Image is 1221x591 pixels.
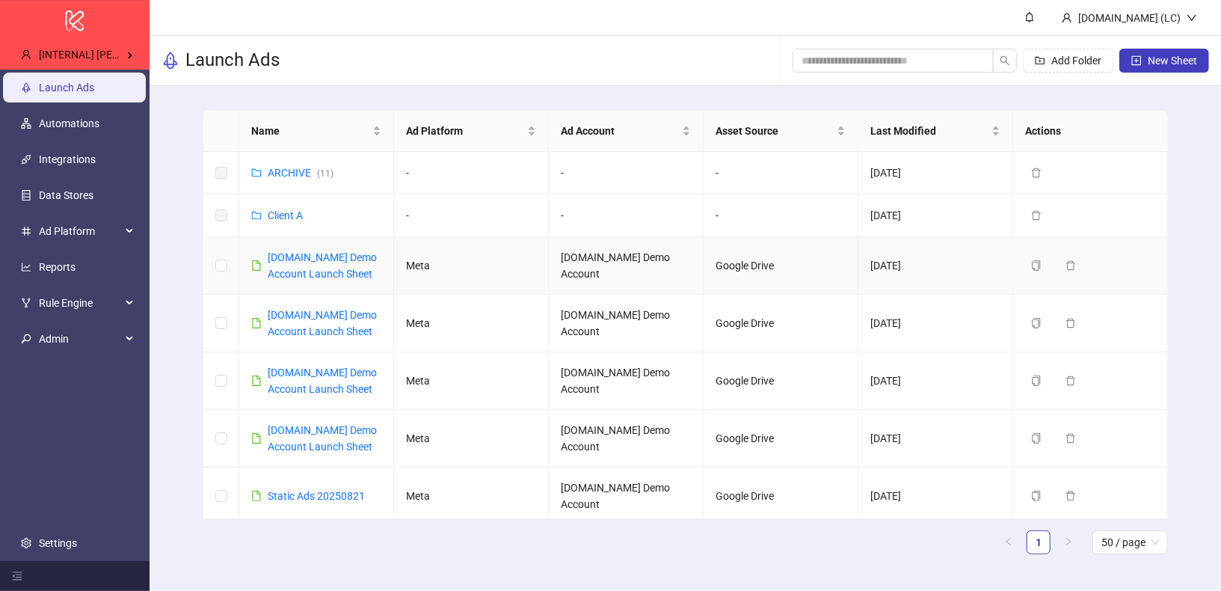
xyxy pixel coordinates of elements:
[1031,210,1042,221] span: delete
[268,490,365,502] a: Static Ads 20250821
[704,410,858,468] td: Google Drive
[870,123,988,139] span: Last Modified
[704,237,858,295] td: Google Drive
[549,468,704,525] td: [DOMAIN_NAME] Demo Account
[1024,12,1035,22] span: bell
[251,260,262,271] span: file
[997,530,1021,554] button: left
[1187,13,1197,23] span: down
[704,111,858,152] th: Asset Source
[251,491,262,501] span: file
[549,195,704,237] td: -
[251,123,369,139] span: Name
[394,152,549,195] td: -
[858,295,1013,352] td: [DATE]
[1004,537,1013,546] span: left
[21,298,31,308] span: fork
[251,376,262,386] span: file
[1131,55,1142,66] span: plus-square
[1023,49,1113,73] button: Add Folder
[394,410,549,468] td: Meta
[239,111,394,152] th: Name
[858,237,1013,295] td: [DATE]
[251,433,262,444] span: file
[1031,491,1042,501] span: copy
[268,209,303,221] a: Client A
[394,195,549,237] td: -
[1000,55,1010,66] span: search
[704,468,858,525] td: Google Drive
[1092,530,1168,554] div: Page Size
[394,237,549,295] td: Meta
[1027,530,1051,554] li: 1
[561,123,679,139] span: Ad Account
[12,571,22,581] span: menu-fold
[39,189,93,201] a: Data Stores
[858,111,1013,152] th: Last Modified
[858,352,1013,410] td: [DATE]
[716,123,834,139] span: Asset Source
[1031,260,1042,271] span: copy
[1062,13,1072,23] span: user
[268,367,377,395] a: [DOMAIN_NAME] Demo Account Launch Sheet
[858,410,1013,468] td: [DATE]
[394,295,549,352] td: Meta
[1064,537,1073,546] span: right
[704,295,858,352] td: Google Drive
[1031,168,1042,178] span: delete
[858,195,1013,237] td: [DATE]
[268,424,377,453] a: [DOMAIN_NAME] Demo Account Launch Sheet
[21,334,31,344] span: key
[1072,10,1187,26] div: [DOMAIN_NAME] (LC)
[1065,260,1076,271] span: delete
[1148,55,1197,67] span: New Sheet
[1065,433,1076,444] span: delete
[858,152,1013,195] td: [DATE]
[1057,530,1080,554] button: right
[704,195,858,237] td: -
[1051,55,1101,67] span: Add Folder
[1065,318,1076,328] span: delete
[1035,55,1045,66] span: folder-add
[997,530,1021,554] li: Previous Page
[39,216,121,246] span: Ad Platform
[1065,376,1076,386] span: delete
[21,226,31,236] span: number
[39,49,209,61] span: [INTERNAL] [PERSON_NAME] Kitchn
[1101,531,1159,554] span: 50 / page
[251,168,262,178] span: folder
[549,152,704,195] td: -
[406,123,524,139] span: Ad Platform
[1013,111,1168,152] th: Actions
[704,352,858,410] td: Google Drive
[39,153,96,165] a: Integrations
[549,410,704,468] td: [DOMAIN_NAME] Demo Account
[268,167,333,179] a: ARCHIVE(11)
[39,261,76,273] a: Reports
[39,537,77,549] a: Settings
[317,168,333,179] span: ( 11 )
[1027,531,1050,554] a: 1
[549,352,704,410] td: [DOMAIN_NAME] Demo Account
[549,237,704,295] td: [DOMAIN_NAME] Demo Account
[268,309,377,337] a: [DOMAIN_NAME] Demo Account Launch Sheet
[21,49,31,60] span: user
[549,295,704,352] td: [DOMAIN_NAME] Demo Account
[1119,49,1209,73] button: New Sheet
[1031,318,1042,328] span: copy
[39,324,121,354] span: Admin
[704,152,858,195] td: -
[39,117,99,129] a: Automations
[394,111,549,152] th: Ad Platform
[268,251,377,280] a: [DOMAIN_NAME] Demo Account Launch Sheet
[39,288,121,318] span: Rule Engine
[162,52,179,70] span: rocket
[251,318,262,328] span: file
[1057,530,1080,554] li: Next Page
[1031,433,1042,444] span: copy
[549,111,704,152] th: Ad Account
[858,468,1013,525] td: [DATE]
[1031,376,1042,386] span: copy
[185,49,280,73] h3: Launch Ads
[1065,491,1076,501] span: delete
